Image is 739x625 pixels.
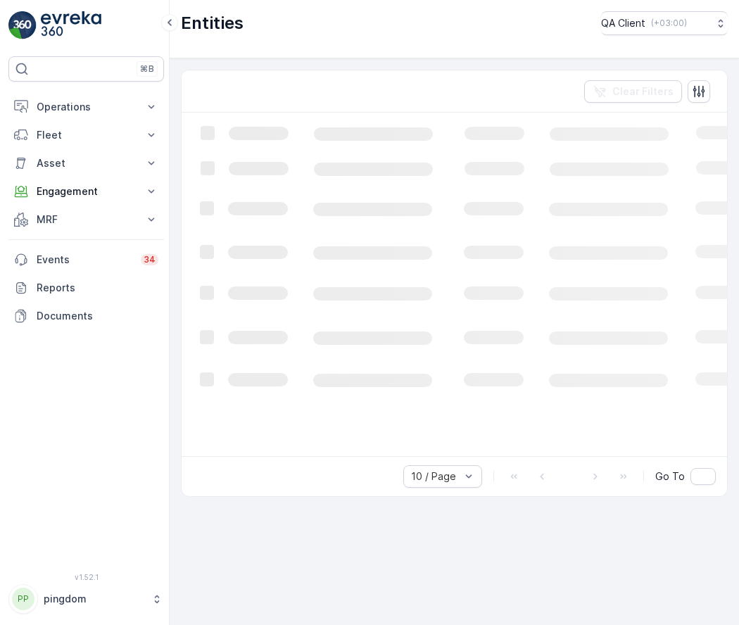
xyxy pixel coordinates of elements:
[601,11,728,35] button: QA Client(+03:00)
[8,302,164,330] a: Documents
[655,469,685,484] span: Go To
[37,156,136,170] p: Asset
[8,246,164,274] a: Events34
[584,80,682,103] button: Clear Filters
[140,63,154,75] p: ⌘B
[8,149,164,177] button: Asset
[181,12,244,34] p: Entities
[8,121,164,149] button: Fleet
[37,213,136,227] p: MRF
[44,592,144,606] p: pingdom
[8,206,164,234] button: MRF
[8,177,164,206] button: Engagement
[37,253,132,267] p: Events
[37,184,136,198] p: Engagement
[612,84,674,99] p: Clear Filters
[12,588,34,610] div: PP
[651,18,687,29] p: ( +03:00 )
[144,254,156,265] p: 34
[8,584,164,614] button: PPpingdom
[8,573,164,581] span: v 1.52.1
[37,128,136,142] p: Fleet
[37,281,158,295] p: Reports
[37,100,136,114] p: Operations
[37,309,158,323] p: Documents
[8,11,37,39] img: logo
[8,93,164,121] button: Operations
[41,11,101,39] img: logo_light-DOdMpM7g.png
[601,16,645,30] p: QA Client
[8,274,164,302] a: Reports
